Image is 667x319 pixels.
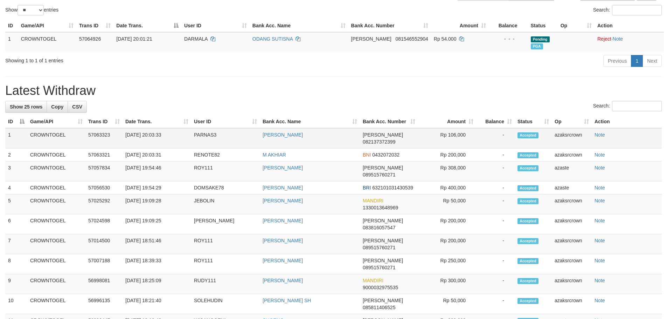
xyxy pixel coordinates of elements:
td: Rp 300,000 [418,274,476,294]
span: [PERSON_NAME] [363,218,403,223]
th: Trans ID: activate to sort column ascending [76,19,113,32]
td: JEBOLIN [191,194,260,214]
th: User ID: activate to sort column ascending [181,19,250,32]
td: [DATE] 19:09:28 [123,194,191,214]
th: Amount: activate to sort column ascending [418,115,476,128]
h1: Latest Withdraw [5,84,662,98]
td: [DATE] 19:54:29 [123,181,191,194]
td: CROWNTOGEL [27,234,85,254]
td: 5 [5,194,27,214]
td: CROWNTOGEL [27,181,85,194]
a: Previous [603,55,631,67]
td: 10 [5,294,27,314]
td: [PERSON_NAME] [191,214,260,234]
span: [PERSON_NAME] [363,165,403,171]
a: Note [613,36,623,42]
td: 56998081 [85,274,123,294]
span: Accepted [517,198,539,204]
td: 1 [5,32,18,52]
td: 2 [5,148,27,161]
td: CROWNTOGEL [27,294,85,314]
td: 57007188 [85,254,123,274]
span: Accepted [517,278,539,284]
a: Note [595,238,605,243]
a: Note [595,152,605,158]
td: [DATE] 18:51:46 [123,234,191,254]
th: Balance [489,19,528,32]
span: Show 25 rows [10,104,42,110]
td: - [476,128,515,148]
td: 57063321 [85,148,123,161]
span: Copy 083816057547 to clipboard [363,225,395,230]
span: BNI [363,152,371,158]
td: 6 [5,214,27,234]
span: Copy [51,104,63,110]
th: Game/API: activate to sort column ascending [27,115,85,128]
td: Rp 50,000 [418,194,476,214]
th: Action [595,19,664,32]
a: [PERSON_NAME] [263,132,303,138]
span: Copy 089515760271 to clipboard [363,265,395,270]
td: RENOTE82 [191,148,260,161]
a: Note [595,258,605,263]
td: 1 [5,128,27,148]
td: - [476,194,515,214]
td: Rp 106,000 [418,128,476,148]
th: Op: activate to sort column ascending [558,19,595,32]
td: [DATE] 20:03:31 [123,148,191,161]
span: Marked by azaksrcrown [531,43,543,49]
a: Copy [47,101,68,113]
select: Showentries [18,5,44,15]
a: [PERSON_NAME] [263,278,303,283]
span: Accepted [517,238,539,244]
td: Rp 400,000 [418,181,476,194]
label: Search: [593,5,662,15]
td: azaksrcrown [552,128,592,148]
span: Copy 1330013648969 to clipboard [363,205,398,210]
td: CROWNTOGEL [27,128,85,148]
td: - [476,214,515,234]
td: 9 [5,274,27,294]
span: [PERSON_NAME] [363,238,403,243]
td: Rp 50,000 [418,294,476,314]
td: Rp 250,000 [418,254,476,274]
td: CROWNTOGEL [27,161,85,181]
div: Showing 1 to 1 of 1 entries [5,54,273,64]
td: 4 [5,181,27,194]
td: [DATE] 18:39:33 [123,254,191,274]
span: Copy 632101031430539 to clipboard [372,185,413,190]
span: MANDIRI [363,198,383,203]
td: CROWNTOGEL [27,254,85,274]
td: azaste [552,161,592,181]
td: - [476,181,515,194]
span: Accepted [517,152,539,158]
a: [PERSON_NAME] [263,198,303,203]
td: 56996135 [85,294,123,314]
td: - [476,294,515,314]
input: Search: [612,101,662,111]
th: Status [528,19,558,32]
td: azaksrcrown [552,148,592,161]
span: Copy 085811406525 to clipboard [363,305,395,310]
td: ROY111 [191,254,260,274]
span: Copy 089515760271 to clipboard [363,172,395,178]
td: - [476,161,515,181]
a: [PERSON_NAME] [263,185,303,190]
td: [DATE] 18:21:40 [123,294,191,314]
a: Note [595,298,605,303]
span: [PERSON_NAME] [363,132,403,138]
span: 57064926 [79,36,101,42]
a: Show 25 rows [5,101,47,113]
span: MANDIRI [363,278,383,283]
td: azaksrcrown [552,214,592,234]
td: DOMSAKE78 [191,181,260,194]
a: Note [595,218,605,223]
span: Copy 089515760271 to clipboard [363,245,395,250]
a: Next [642,55,662,67]
td: 57024598 [85,214,123,234]
span: CSV [72,104,82,110]
a: 1 [631,55,643,67]
span: Accepted [517,165,539,171]
th: Date Trans.: activate to sort column descending [113,19,181,32]
td: [DATE] 20:03:33 [123,128,191,148]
